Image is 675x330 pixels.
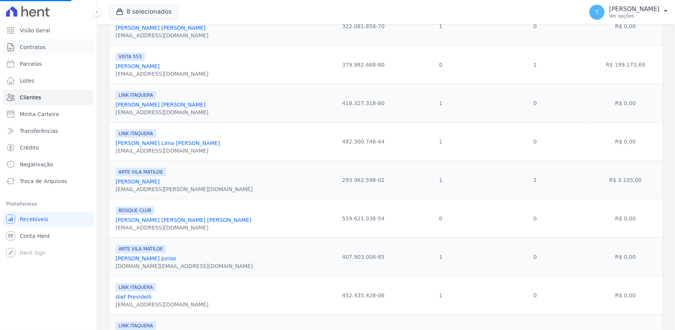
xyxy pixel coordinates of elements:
[3,228,94,244] a: Conta Hent
[3,90,94,105] a: Clientes
[3,212,94,227] a: Recebíveis
[3,157,94,172] a: Negativação
[115,63,160,69] a: [PERSON_NAME]
[20,144,39,151] span: Crédito
[115,70,209,78] div: [EMAIL_ADDRESS][DOMAIN_NAME]
[115,53,145,61] span: VISTA 553
[327,84,400,122] td: 418.327.318-80
[115,206,154,215] span: BOSQUE CLUB
[400,199,482,238] td: 0
[482,45,588,84] td: 1
[583,2,675,23] button: T [PERSON_NAME] Ver opções
[400,161,482,199] td: 1
[327,7,400,45] td: 322.081.858-70
[20,77,34,84] span: Lotes
[115,168,166,176] span: ARTE VILA MATILDE
[109,5,178,19] button: 8 selecionados
[115,102,206,108] a: [PERSON_NAME] [PERSON_NAME]
[588,84,663,122] td: R$ 0,00
[588,276,663,314] td: R$ 0,00
[20,232,50,240] span: Conta Hent
[400,84,482,122] td: 1
[115,108,209,116] div: [EMAIL_ADDRESS][DOMAIN_NAME]
[588,122,663,161] td: R$ 0,00
[115,185,253,193] div: [EMAIL_ADDRESS][PERSON_NAME][DOMAIN_NAME]
[482,7,588,45] td: 0
[588,161,663,199] td: R$ 3.105,00
[327,276,400,314] td: 452.435.428-06
[115,283,156,292] span: LINK ITAQUERA
[115,32,209,39] div: [EMAIL_ADDRESS][DOMAIN_NAME]
[588,7,663,45] td: R$ 0,00
[20,161,53,168] span: Negativação
[482,161,588,199] td: 1
[3,107,94,122] a: Minha Carteira
[327,161,400,199] td: 293.962.598-02
[115,301,209,308] div: [EMAIL_ADDRESS][DOMAIN_NAME]
[3,140,94,155] a: Crédito
[115,224,251,231] div: [EMAIL_ADDRESS][DOMAIN_NAME]
[588,238,663,276] td: R$ 0,00
[3,23,94,38] a: Visão Geral
[327,45,400,84] td: 379.982.668-80
[20,27,50,34] span: Visão Geral
[6,199,91,209] div: Plataformas
[327,199,400,238] td: 519.621.038-54
[482,276,588,314] td: 0
[115,217,251,223] a: [PERSON_NAME] [PERSON_NAME] [PERSON_NAME]
[400,7,482,45] td: 1
[3,73,94,88] a: Lotes
[20,110,59,118] span: Minha Carteira
[115,245,166,253] span: ARTE VILA MATILDE
[327,238,400,276] td: 407.903.008-85
[115,129,156,138] span: LINK ITAQUERA
[115,147,220,155] div: [EMAIL_ADDRESS][DOMAIN_NAME]
[20,94,41,101] span: Clientes
[115,179,160,185] a: [PERSON_NAME]
[3,174,94,189] a: Troca de Arquivos
[20,177,67,185] span: Troca de Arquivos
[115,91,156,99] span: LINK ITAQUERA
[327,122,400,161] td: 482.300.748-44
[20,215,48,223] span: Recebíveis
[400,238,482,276] td: 1
[115,25,206,31] a: [PERSON_NAME] [PERSON_NAME]
[609,5,660,13] p: [PERSON_NAME]
[115,322,156,330] span: LINK ITAQUERA
[609,13,660,19] p: Ver opções
[588,45,663,84] td: R$ 199.173,69
[588,199,663,238] td: R$ 0,00
[400,276,482,314] td: 1
[3,40,94,55] a: Contratos
[3,123,94,139] a: Transferências
[115,262,253,270] div: [DOMAIN_NAME][EMAIL_ADDRESS][DOMAIN_NAME]
[482,84,588,122] td: 0
[400,122,482,161] td: 1
[115,255,177,261] a: [PERSON_NAME] Junior
[482,199,588,238] td: 0
[115,140,220,146] a: [PERSON_NAME] Lima [PERSON_NAME]
[400,45,482,84] td: 0
[20,127,58,135] span: Transferências
[482,238,588,276] td: 0
[20,60,42,68] span: Parcelas
[20,43,46,51] span: Contratos
[482,122,588,161] td: 0
[115,294,152,300] a: Alef Previdelli
[596,10,599,15] span: T
[3,56,94,72] a: Parcelas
